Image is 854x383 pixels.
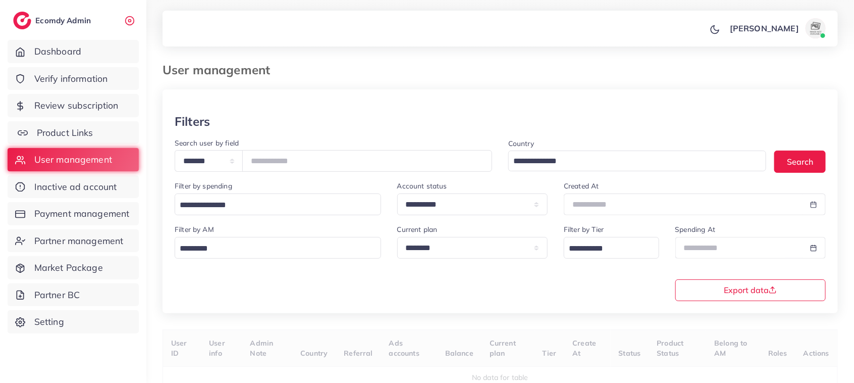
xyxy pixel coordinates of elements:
a: [PERSON_NAME]avatar [724,18,830,38]
label: Filter by spending [175,181,232,191]
h2: Ecomdy Admin [35,16,93,25]
a: Product Links [8,121,139,145]
span: Setting [34,315,64,328]
div: Search for option [175,194,381,215]
a: Verify information [8,67,139,90]
span: Product Links [37,126,93,139]
label: Country [508,138,534,149]
div: Search for option [508,151,766,171]
a: Partner BC [8,283,139,307]
a: User management [8,148,139,171]
label: Filter by Tier [564,224,604,234]
a: Inactive ad account [8,175,139,199]
a: Setting [8,310,139,333]
label: Created At [564,181,599,191]
a: Dashboard [8,40,139,63]
span: Partner BC [34,289,80,302]
a: Payment management [8,202,139,225]
span: Verify information [34,72,108,85]
input: Search for option [176,241,368,257]
h3: User management [163,63,278,77]
label: Current plan [397,224,438,234]
a: logoEcomdy Admin [13,12,93,29]
a: Review subscription [8,94,139,117]
input: Search for option [510,154,753,169]
label: Spending At [675,224,716,234]
span: Dashboard [34,45,81,58]
button: Search [774,151,826,172]
img: logo [13,12,31,29]
label: Search user by field [175,138,239,148]
input: Search for option [565,241,646,257]
span: Payment management [34,207,130,220]
label: Account status [397,181,447,191]
img: avatar [806,18,826,38]
span: Market Package [34,261,103,274]
a: Partner management [8,229,139,253]
div: Search for option [175,237,381,259]
h3: Filters [175,114,210,129]
span: User management [34,153,112,166]
span: Partner management [34,234,124,248]
span: Export data [724,286,777,294]
span: Review subscription [34,99,119,112]
label: Filter by AM [175,224,214,234]
a: Market Package [8,256,139,279]
input: Search for option [176,198,368,213]
div: Search for option [564,237,659,259]
p: [PERSON_NAME] [730,22,799,34]
button: Export data [675,279,826,301]
span: Inactive ad account [34,180,117,194]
